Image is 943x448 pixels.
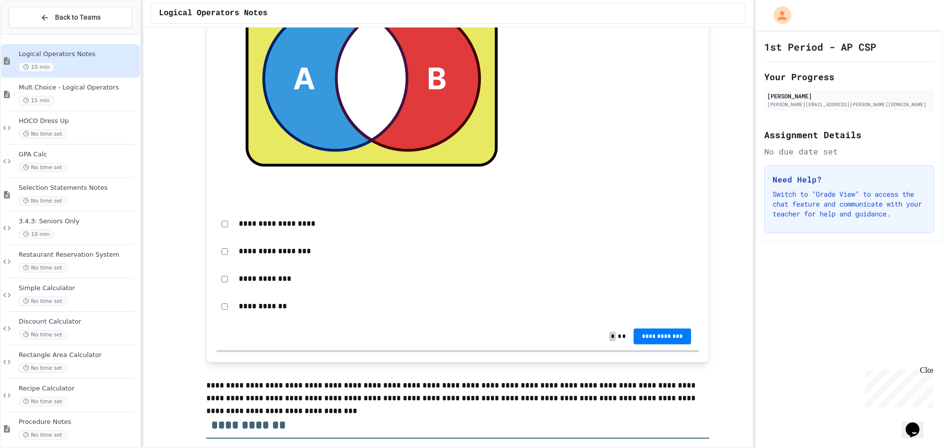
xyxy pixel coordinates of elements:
iframe: chat widget [902,409,933,438]
span: 15 min [19,96,54,105]
span: Procedure Notes [19,418,138,426]
span: Discount Calculator [19,318,138,326]
iframe: chat widget [861,366,933,408]
span: Logical Operators Notes [159,7,268,19]
span: No time set [19,330,67,339]
span: No time set [19,297,67,306]
span: No time set [19,430,67,440]
h2: Assignment Details [764,128,934,142]
span: 3.4.3: Seniors Only [19,217,138,226]
span: Logical Operators Notes [19,50,138,59]
h2: Your Progress [764,70,934,84]
div: No due date set [764,146,934,157]
span: No time set [19,196,67,206]
span: No time set [19,129,67,139]
span: No time set [19,263,67,272]
span: No time set [19,163,67,172]
span: No time set [19,363,67,373]
div: My Account [763,4,794,27]
h3: Need Help? [773,174,926,185]
p: Switch to "Grade View" to access the chat feature and communicate with your teacher for help and ... [773,189,926,219]
h1: 1st Period - AP CSP [764,40,876,54]
div: [PERSON_NAME] [767,91,931,100]
span: Restaurant Reservation System [19,251,138,259]
span: No time set [19,397,67,406]
span: Rectangle Area Calculator [19,351,138,359]
span: GPA Calc [19,150,138,159]
button: Back to Teams [9,7,132,28]
span: Back to Teams [55,12,101,23]
span: 10 min [19,230,54,239]
span: Simple Calculator [19,284,138,293]
div: Chat with us now!Close [4,4,68,62]
span: Recipe Calculator [19,385,138,393]
span: 10 min [19,62,54,72]
span: HOCO Dress Up [19,117,138,125]
span: Selection Statements Notes [19,184,138,192]
div: [PERSON_NAME][EMAIL_ADDRESS][PERSON_NAME][DOMAIN_NAME] [767,101,931,108]
span: Mult.Choice - Logical Operators [19,84,138,92]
